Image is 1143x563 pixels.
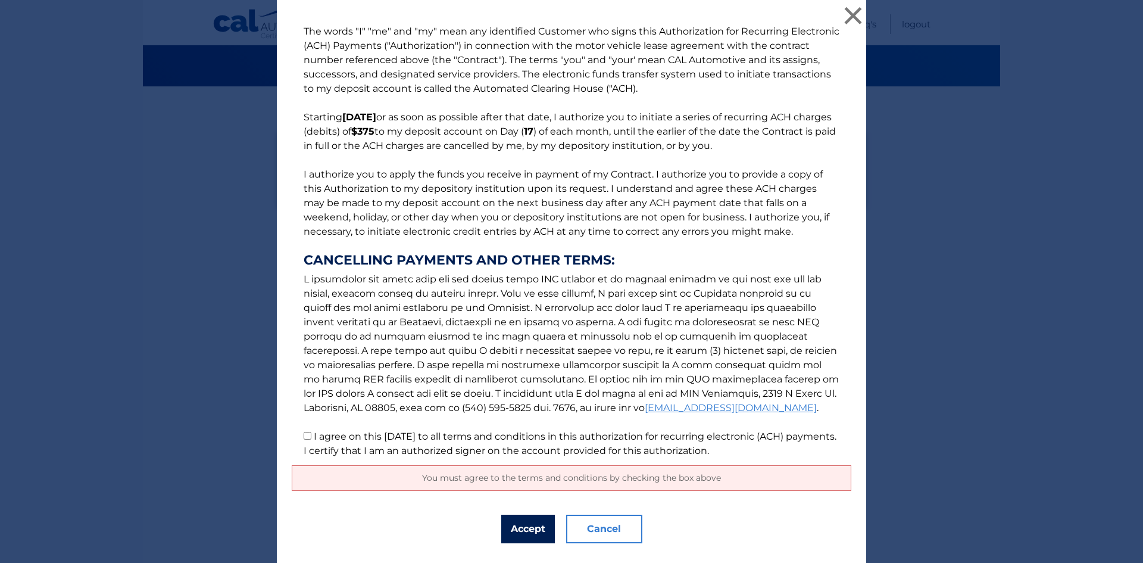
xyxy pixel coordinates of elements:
[566,515,642,543] button: Cancel
[304,253,839,267] strong: CANCELLING PAYMENTS AND OTHER TERMS:
[422,472,721,483] span: You must agree to the terms and conditions by checking the box above
[501,515,555,543] button: Accept
[292,24,851,458] p: The words "I" "me" and "my" mean any identified Customer who signs this Authorization for Recurri...
[524,126,533,137] b: 17
[304,431,836,456] label: I agree on this [DATE] to all terms and conditions in this authorization for recurring electronic...
[351,126,374,137] b: $375
[841,4,865,27] button: ×
[342,111,376,123] b: [DATE]
[645,402,817,413] a: [EMAIL_ADDRESS][DOMAIN_NAME]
